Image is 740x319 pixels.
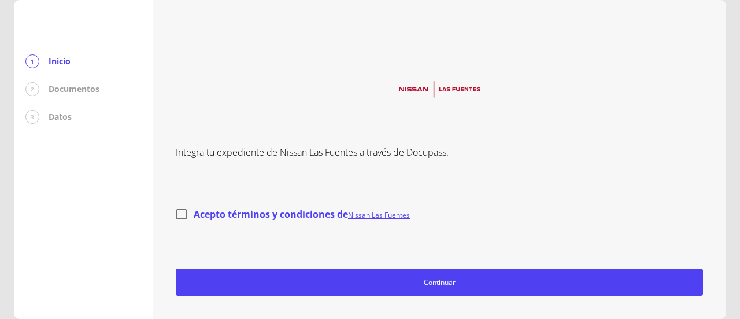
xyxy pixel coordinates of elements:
span: Continuar [181,276,698,288]
div: 1 [25,54,39,68]
p: Integra tu expediente de Nissan Las Fuentes a través de Docupass. [176,145,703,159]
p: Datos [49,111,72,123]
div: 3 [25,110,39,124]
button: Continuar [176,269,703,296]
div: 2 [25,82,39,96]
a: Nissan Las Fuentes [348,210,410,220]
span: Acepto términos y condiciones de [194,208,410,221]
p: Documentos [49,83,99,95]
p: Inicio [49,56,71,67]
img: logo [392,76,487,103]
